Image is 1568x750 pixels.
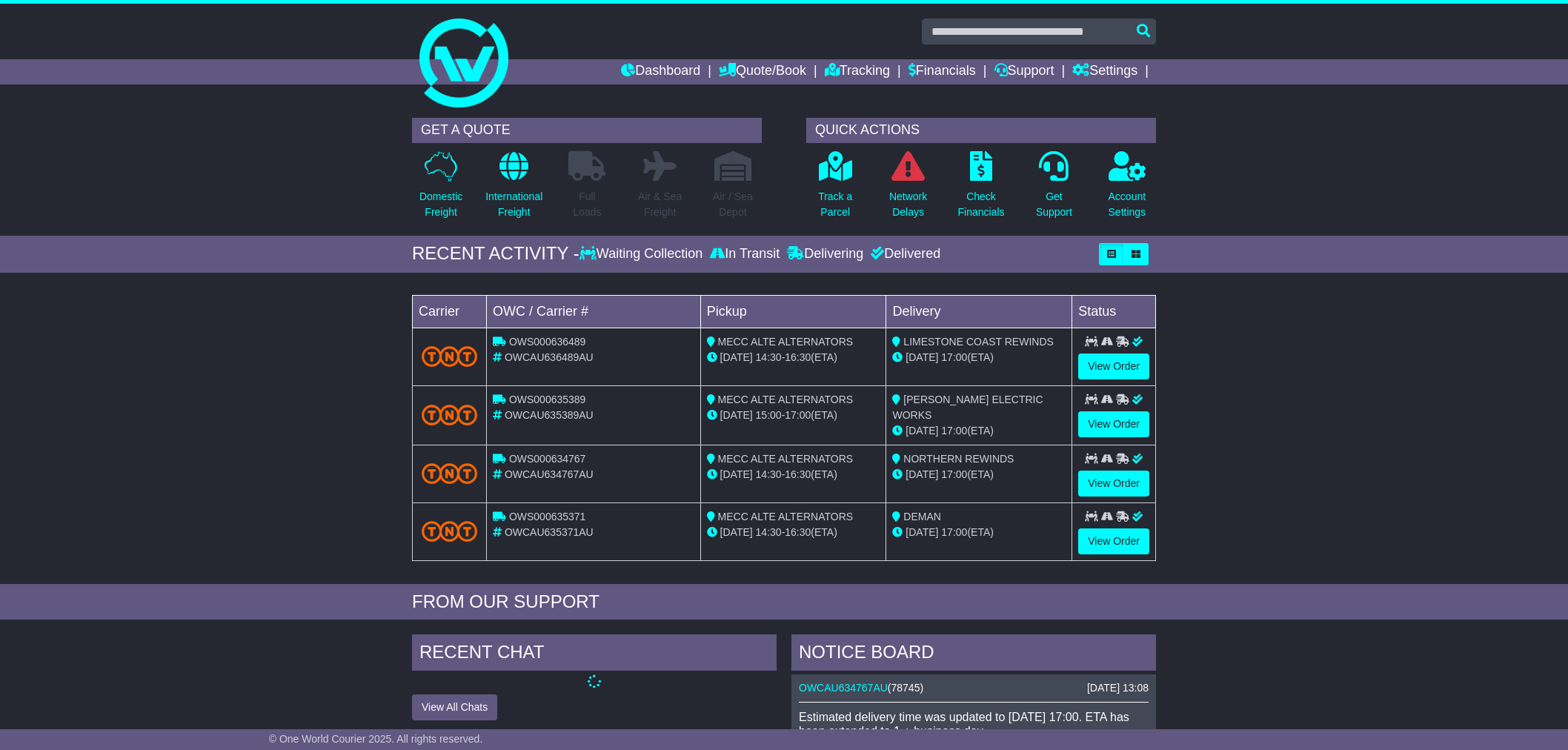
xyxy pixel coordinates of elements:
[419,189,462,220] p: Domestic Freight
[957,150,1006,228] a: CheckFinancials
[1078,528,1149,554] a: View Order
[785,351,811,363] span: 16:30
[785,526,811,538] span: 16:30
[718,394,854,405] span: MECC ALTE ALTERNATORS
[718,511,854,522] span: MECC ALTE ALTERNATORS
[422,405,477,425] img: TNT_Domestic.png
[867,246,940,262] div: Delivered
[941,425,967,437] span: 17:00
[886,295,1072,328] td: Delivery
[892,467,1066,482] div: (ETA)
[892,350,1066,365] div: (ETA)
[419,150,463,228] a: DomesticFreight
[412,634,777,674] div: RECENT CHAT
[422,521,477,541] img: TNT_Domestic.png
[756,351,782,363] span: 14:30
[799,710,1149,738] div: Estimated delivery time was updated to [DATE] 17:00. ETA has been extended to 1 + business day..
[783,246,867,262] div: Delivering
[994,59,1054,84] a: Support
[908,59,976,84] a: Financials
[818,189,852,220] p: Track a Parcel
[888,150,928,228] a: NetworkDelays
[413,295,487,328] td: Carrier
[1078,354,1149,379] a: View Order
[505,351,594,363] span: OWCAU636489AU
[412,694,497,720] button: View All Chats
[785,468,811,480] span: 16:30
[1072,59,1137,84] a: Settings
[412,591,1156,613] div: FROM OUR SUPPORT
[412,243,579,265] div: RECENT ACTIVITY -
[718,453,854,465] span: MECC ALTE ALTERNATORS
[1035,150,1073,228] a: GetSupport
[487,295,701,328] td: OWC / Carrier #
[756,468,782,480] span: 14:30
[718,336,854,348] span: MECC ALTE ALTERNATORS
[509,511,586,522] span: OWS000635371
[568,189,605,220] p: Full Loads
[505,409,594,421] span: OWCAU635389AU
[485,189,542,220] p: International Freight
[906,468,938,480] span: [DATE]
[713,189,753,220] p: Air / Sea Depot
[891,682,920,694] span: 78745
[941,526,967,538] span: 17:00
[638,189,682,220] p: Air & Sea Freight
[1109,189,1146,220] p: Account Settings
[958,189,1005,220] p: Check Financials
[505,468,594,480] span: OWCAU634767AU
[509,336,586,348] span: OWS000636489
[892,525,1066,540] div: (ETA)
[941,351,967,363] span: 17:00
[906,351,938,363] span: [DATE]
[903,336,1054,348] span: LIMESTONE COAST REWINDS
[707,408,880,423] div: - (ETA)
[509,453,586,465] span: OWS000634767
[269,733,483,745] span: © One World Courier 2025. All rights reserved.
[485,150,543,228] a: InternationalFreight
[799,682,888,694] a: OWCAU634767AU
[903,453,1014,465] span: NORTHERN REWINDS
[720,468,753,480] span: [DATE]
[806,118,1156,143] div: QUICK ACTIONS
[1078,471,1149,497] a: View Order
[892,423,1066,439] div: (ETA)
[889,189,927,220] p: Network Delays
[707,350,880,365] div: - (ETA)
[906,425,938,437] span: [DATE]
[720,526,753,538] span: [DATE]
[817,150,853,228] a: Track aParcel
[621,59,700,84] a: Dashboard
[720,351,753,363] span: [DATE]
[791,634,1156,674] div: NOTICE BOARD
[1087,682,1149,694] div: [DATE] 13:08
[825,59,890,84] a: Tracking
[509,394,586,405] span: OWS000635389
[756,526,782,538] span: 14:30
[422,463,477,483] img: TNT_Domestic.png
[706,246,783,262] div: In Transit
[1078,411,1149,437] a: View Order
[505,526,594,538] span: OWCAU635371AU
[719,59,806,84] a: Quote/Book
[941,468,967,480] span: 17:00
[707,525,880,540] div: - (ETA)
[700,295,886,328] td: Pickup
[785,409,811,421] span: 17:00
[903,511,941,522] span: DEMAN
[707,467,880,482] div: - (ETA)
[756,409,782,421] span: 15:00
[412,118,762,143] div: GET A QUOTE
[422,346,477,366] img: TNT_Domestic.png
[720,409,753,421] span: [DATE]
[906,526,938,538] span: [DATE]
[1036,189,1072,220] p: Get Support
[892,394,1043,421] span: [PERSON_NAME] ELECTRIC WORKS
[799,682,1149,694] div: ( )
[579,246,706,262] div: Waiting Collection
[1072,295,1156,328] td: Status
[1108,150,1147,228] a: AccountSettings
